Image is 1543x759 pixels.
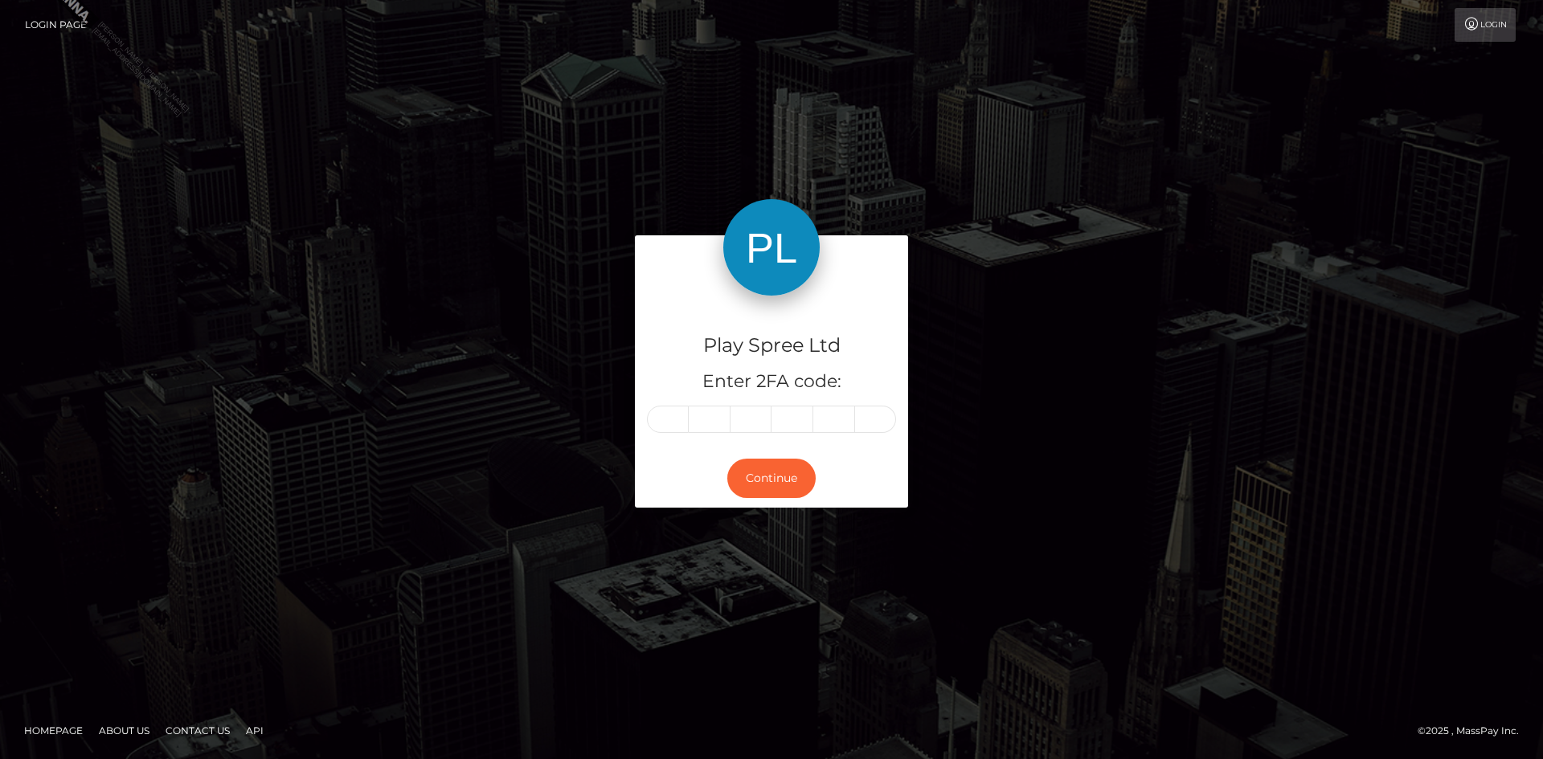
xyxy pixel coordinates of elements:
[92,718,156,743] a: About Us
[18,718,89,743] a: Homepage
[1418,722,1531,740] div: © 2025 , MassPay Inc.
[239,718,270,743] a: API
[647,332,896,360] h4: Play Spree Ltd
[723,199,820,296] img: Play Spree Ltd
[25,8,87,42] a: Login Page
[727,459,816,498] button: Continue
[647,369,896,394] h5: Enter 2FA code:
[1455,8,1516,42] a: Login
[159,718,236,743] a: Contact Us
